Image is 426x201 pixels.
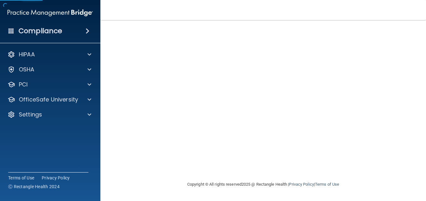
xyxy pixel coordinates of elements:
p: OSHA [19,66,35,73]
a: OSHA [8,66,91,73]
a: Privacy Policy [289,182,314,187]
p: PCI [19,81,28,88]
h4: Compliance [19,27,62,35]
div: Copyright © All rights reserved 2025 @ Rectangle Health | | [149,174,378,194]
span: Ⓒ Rectangle Health 2024 [8,183,60,190]
a: PCI [8,81,91,88]
p: Settings [19,111,42,118]
p: HIPAA [19,51,35,58]
p: OfficeSafe University [19,96,78,103]
a: Terms of Use [315,182,339,187]
img: PMB logo [8,7,93,19]
a: OfficeSafe University [8,96,91,103]
a: Privacy Policy [42,175,70,181]
a: HIPAA [8,51,91,58]
a: Terms of Use [8,175,34,181]
a: Settings [8,111,91,118]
